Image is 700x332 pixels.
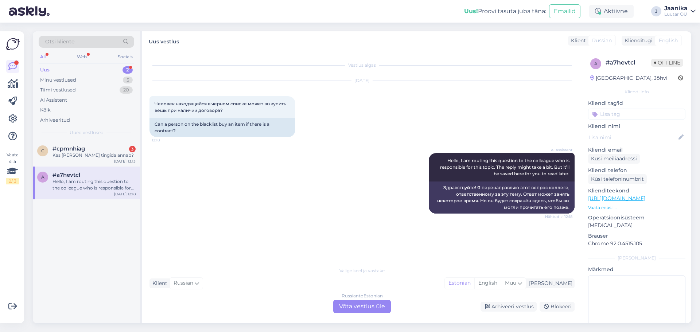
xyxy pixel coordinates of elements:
div: Arhiveeri vestlus [481,302,537,312]
div: Proovi tasuta juba täna: [464,7,546,16]
div: Valige keel ja vastake [149,267,575,274]
div: Russian to Estonian [342,293,383,299]
div: Küsi telefoninumbrit [588,174,647,184]
div: Kõik [40,106,51,114]
span: Russian [174,279,193,287]
b: Uus! [464,8,478,15]
div: [DATE] [149,77,575,84]
div: Estonian [445,278,474,289]
a: JaanikaLuutar OÜ [664,5,696,17]
img: Askly Logo [6,37,20,51]
div: Minu vestlused [40,77,76,84]
div: 2 [122,66,133,74]
div: Socials [116,52,134,62]
div: Kliendi info [588,89,685,95]
span: Человек находящийся в черном списке может выкупить вещь при наличии договора? [155,101,287,113]
p: Kliendi telefon [588,167,685,174]
div: Küsi meiliaadressi [588,154,640,164]
span: Muu [505,280,516,286]
div: J [651,6,661,16]
div: Aktiivne [589,5,634,18]
div: [DATE] 13:13 [114,159,136,164]
div: AI Assistent [40,97,67,104]
span: AI Assistent [545,147,572,153]
span: a [594,61,598,66]
a: [URL][DOMAIN_NAME] [588,195,645,202]
div: Kas [PERSON_NAME] tingida annab? [52,152,136,159]
p: Kliendi nimi [588,122,685,130]
p: Klienditeekond [588,187,685,195]
p: Chrome 92.0.4515.105 [588,240,685,247]
span: Nähtud ✓ 12:18 [545,214,572,219]
div: [PERSON_NAME] [588,255,685,261]
div: [PERSON_NAME] [526,280,572,287]
div: [DATE] 12:18 [114,191,136,197]
p: Märkmed [588,266,685,273]
div: Can a person on the blacklist buy an item if there is a contract? [149,118,295,137]
div: All [39,52,47,62]
div: 20 [120,86,133,94]
input: Lisa tag [588,109,685,120]
span: #a7hevtcl [52,172,80,178]
span: Otsi kliente [45,38,74,46]
div: English [474,278,501,289]
div: Klienditugi [622,37,653,44]
p: Operatsioonisüsteem [588,214,685,222]
span: English [659,37,678,44]
div: Vestlus algas [149,62,575,69]
input: Lisa nimi [588,133,677,141]
p: Brauser [588,232,685,240]
span: Uued vestlused [70,129,104,136]
span: Hello, I am routing this question to the colleague who is responsible for this topic. The reply m... [440,158,571,176]
div: Hello, I am routing this question to the colleague who is responsible for this topic. The reply m... [52,178,136,191]
label: Uus vestlus [149,36,179,46]
div: 2 / 3 [6,178,19,184]
div: Luutar OÜ [664,11,688,17]
p: Kliendi email [588,146,685,154]
span: a [41,174,44,180]
p: Vaata edasi ... [588,204,685,211]
div: Vaata siia [6,152,19,184]
span: Offline [651,59,683,67]
div: Klient [568,37,586,44]
p: [MEDICAL_DATA] [588,222,685,229]
div: Jaanika [664,5,688,11]
div: Klient [149,280,167,287]
div: 3 [129,146,136,152]
div: Arhiveeritud [40,117,70,124]
div: Здравствуйте! Я перенаправляю этот вопрос коллеге, ответственному за эту тему. Ответ может занять... [429,181,575,214]
button: Emailid [549,4,580,18]
div: Võta vestlus üle [333,300,391,313]
span: #cpmnhiag [52,145,85,152]
div: Blokeeri [540,302,575,312]
p: Kliendi tag'id [588,99,685,107]
div: Tiimi vestlused [40,86,76,94]
span: 12:18 [152,137,179,143]
div: Web [75,52,88,62]
span: c [41,148,44,153]
div: 5 [123,77,133,84]
span: Russian [592,37,612,44]
div: # a7hevtcl [606,58,651,67]
div: Uus [40,66,50,74]
div: [GEOGRAPHIC_DATA], Jõhvi [590,74,668,82]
